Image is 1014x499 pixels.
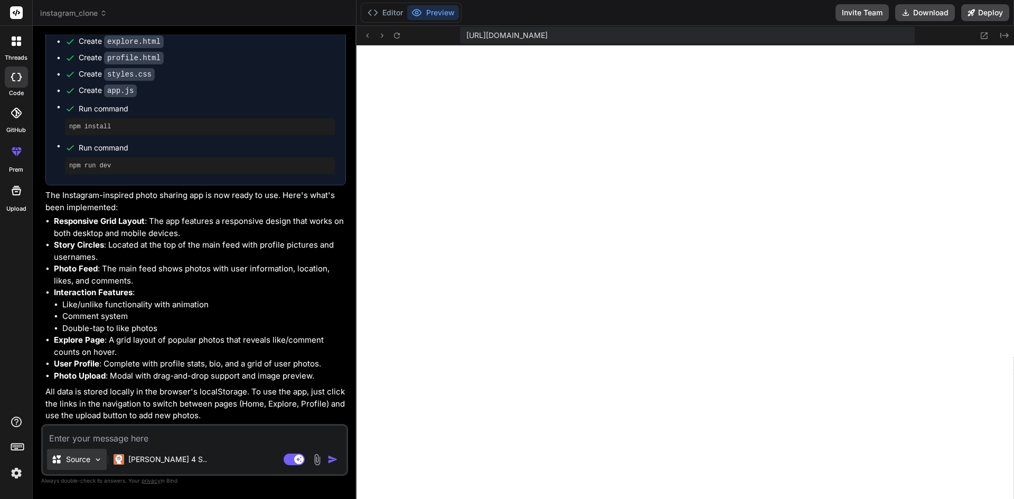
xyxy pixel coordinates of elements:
[54,358,346,370] li: : Complete with profile stats, bio, and a grid of user photos.
[54,371,106,381] strong: Photo Upload
[79,85,137,96] div: Create
[6,126,26,135] label: GitHub
[45,190,346,213] p: The Instagram-inspired photo sharing app is now ready to use. Here's what's been implemented:
[62,299,346,311] li: Like/unlike functionality with animation
[895,4,955,21] button: Download
[45,386,346,422] p: All data is stored locally in the browser's localStorage. To use the app, just click the links in...
[961,4,1009,21] button: Deploy
[311,454,323,466] img: attachment
[104,35,164,48] code: explore.html
[327,454,338,465] img: icon
[54,263,98,274] strong: Photo Feed
[104,52,164,64] code: profile.html
[407,5,459,20] button: Preview
[54,239,346,263] li: : Located at the top of the main feed with profile pictures and usernames.
[79,103,335,114] span: Run command
[79,69,155,80] div: Create
[79,52,164,63] div: Create
[356,45,1014,499] iframe: Preview
[54,370,346,382] li: : Modal with drag-and-drop support and image preview.
[9,165,23,174] label: prem
[62,310,346,323] li: Comment system
[79,143,335,153] span: Run command
[466,30,548,41] span: [URL][DOMAIN_NAME]
[54,240,104,250] strong: Story Circles
[40,8,107,18] span: instagram_clone
[54,359,99,369] strong: User Profile
[93,455,102,464] img: Pick Models
[128,454,207,465] p: [PERSON_NAME] 4 S..
[142,477,161,484] span: privacy
[54,215,346,239] li: : The app features a responsive design that works on both desktop and mobile devices.
[66,454,90,465] p: Source
[54,263,346,287] li: : The main feed shows photos with user information, location, likes, and comments.
[114,454,124,465] img: Claude 4 Sonnet
[62,323,346,335] li: Double-tap to like photos
[69,123,331,131] pre: npm install
[104,84,137,97] code: app.js
[9,89,24,98] label: code
[5,53,27,62] label: threads
[54,287,133,297] strong: Interaction Features
[7,464,25,482] img: settings
[104,68,155,81] code: styles.css
[54,216,145,226] strong: Responsive Grid Layout
[6,204,26,213] label: Upload
[69,162,331,170] pre: npm run dev
[835,4,889,21] button: Invite Team
[41,476,348,486] p: Always double-check its answers. Your in Bind
[54,287,346,334] li: :
[79,36,164,47] div: Create
[54,335,105,345] strong: Explore Page
[54,334,346,358] li: : A grid layout of popular photos that reveals like/comment counts on hover.
[363,5,407,20] button: Editor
